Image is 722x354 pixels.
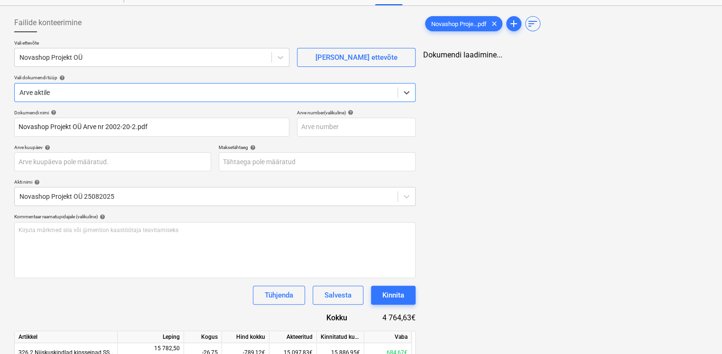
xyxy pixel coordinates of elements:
div: Arve number (valikuline) [297,110,416,116]
button: Salvesta [313,286,363,305]
span: help [248,145,256,150]
span: add [508,18,519,29]
div: Dokumendi laadimine... [423,50,708,59]
div: Salvesta [324,289,352,301]
input: Dokumendi nimi [14,118,289,137]
input: Arve number [297,118,416,137]
span: help [49,110,56,115]
span: help [43,145,50,150]
span: Novashop Proje...pdf [426,20,492,28]
div: Dokumendi nimi [14,110,289,116]
span: help [32,179,40,185]
div: Maksetähtaeg [219,144,416,150]
div: Kinnitatud kulud [317,331,364,343]
div: Kinnita [382,289,404,301]
span: help [346,110,353,115]
div: Vaba [364,331,412,343]
button: Kinnita [371,286,416,305]
div: Novashop Proje...pdf [425,16,502,31]
div: Artikkel [15,331,118,343]
div: Kommentaar raamatupidajale (valikuline) [14,214,416,220]
div: Arve kuupäev [14,144,211,150]
span: help [98,214,105,220]
iframe: Chat Widget [675,308,722,354]
span: Failide konteerimine [14,17,82,28]
button: Tühjenda [253,286,305,305]
input: Arve kuupäeva pole määratud. [14,152,211,171]
div: 4 764,63€ [362,312,416,323]
input: Tähtaega pole määratud [219,152,416,171]
span: help [57,75,65,81]
div: Kogus [184,331,222,343]
p: Vali ettevõte [14,40,289,48]
div: Leping [118,331,184,343]
button: [PERSON_NAME] ettevõte [297,48,416,67]
div: Vali dokumendi tüüp [14,75,416,81]
span: sort [527,18,538,29]
span: clear [489,18,500,29]
div: Hind kokku [222,331,269,343]
div: Akti nimi [14,179,416,185]
div: [PERSON_NAME] ettevõte [315,51,398,64]
div: Akteeritud [269,331,317,343]
div: Kokku [292,312,362,323]
div: Tühjenda [265,289,293,301]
